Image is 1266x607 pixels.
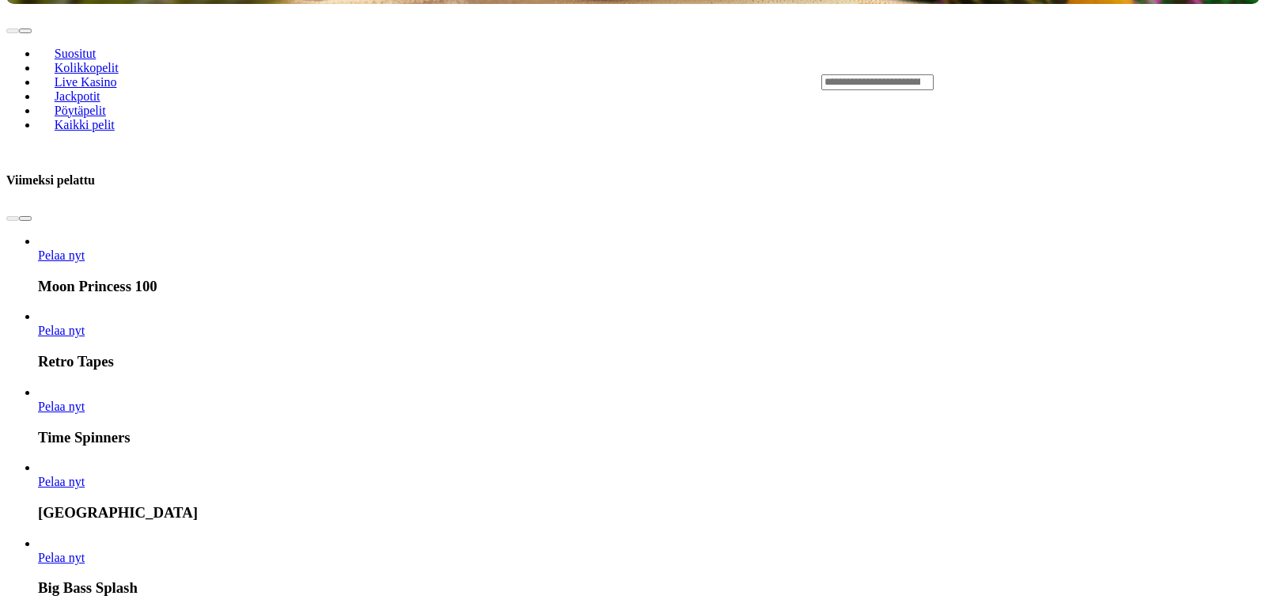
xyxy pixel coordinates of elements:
[821,74,934,90] input: Search
[19,216,32,221] button: next slide
[6,4,1260,159] header: Lobby
[38,98,122,122] a: Pöytäpelit
[48,47,102,60] span: Suositut
[38,248,85,262] span: Pelaa nyt
[38,551,85,564] a: Big Bass Splash
[38,41,112,65] a: Suositut
[48,104,112,117] span: Pöytäpelit
[48,89,107,103] span: Jackpotit
[6,20,790,145] nav: Lobby
[6,28,19,33] button: prev slide
[38,475,85,488] a: Pearl Harbour
[38,112,131,136] a: Kaikki pelit
[38,248,85,262] a: Moon Princess 100
[38,70,133,93] a: Live Kasino
[38,55,135,79] a: Kolikkopelit
[38,400,85,413] span: Pelaa nyt
[38,475,85,488] span: Pelaa nyt
[19,28,32,33] button: next slide
[48,75,123,89] span: Live Kasino
[38,324,85,337] span: Pelaa nyt
[48,61,125,74] span: Kolikkopelit
[38,324,85,337] a: Retro Tapes
[38,551,85,564] span: Pelaa nyt
[6,173,95,188] h3: Viimeksi pelattu
[6,216,19,221] button: prev slide
[38,84,116,108] a: Jackpotit
[38,400,85,413] a: Time Spinners
[48,118,121,131] span: Kaikki pelit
